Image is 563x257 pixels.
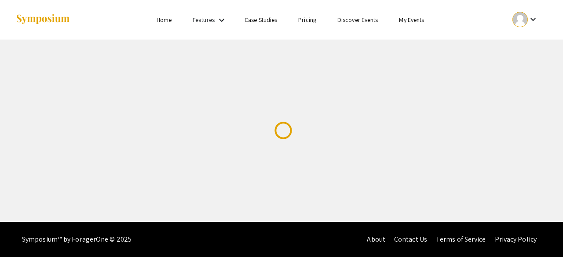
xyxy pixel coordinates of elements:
a: Pricing [298,16,316,24]
mat-icon: Expand account dropdown [528,14,538,25]
a: Terms of Service [436,235,486,244]
a: Case Studies [245,16,277,24]
a: My Events [399,16,424,24]
img: Symposium by ForagerOne [15,14,70,25]
a: Discover Events [337,16,378,24]
a: About [367,235,385,244]
a: Privacy Policy [495,235,537,244]
button: Expand account dropdown [503,10,548,29]
mat-icon: Expand Features list [216,15,227,25]
a: Features [193,16,215,24]
div: Symposium™ by ForagerOne © 2025 [22,222,132,257]
a: Home [157,16,172,24]
iframe: Chat [526,217,556,250]
a: Contact Us [394,235,427,244]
